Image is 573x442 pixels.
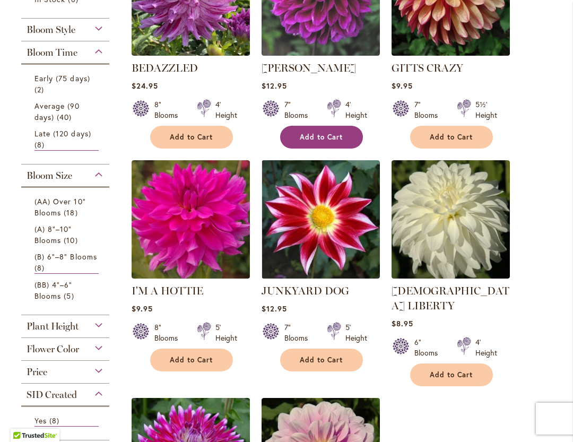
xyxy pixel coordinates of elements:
a: Bedazzled [132,48,250,58]
span: 8 [49,415,62,426]
div: 7" Blooms [414,99,444,120]
img: LADY LIBERTY [392,160,510,279]
div: 5' Height [215,322,237,343]
img: JUNKYARD DOG [262,160,380,279]
span: $9.95 [132,304,153,314]
span: SID Created [27,389,77,401]
a: Average (90 days) 40 [34,100,99,123]
span: Early (75 days) [34,73,90,83]
a: Einstein [262,48,380,58]
a: (AA) Over 10" Blooms 18 [34,196,99,218]
a: [PERSON_NAME] [262,62,356,74]
span: Bloom Time [27,47,77,58]
span: 8 [34,139,47,150]
span: (AA) Over 10" Blooms [34,196,86,218]
span: Yes [34,415,47,426]
span: 2 [34,84,47,95]
div: 4' Height [345,99,367,120]
span: 18 [64,207,80,218]
div: 4' Height [475,337,497,358]
div: 8" Blooms [154,99,184,120]
iframe: Launch Accessibility Center [8,404,38,434]
div: 7" Blooms [284,322,314,343]
div: 4' Height [215,99,237,120]
span: Plant Height [27,320,79,332]
span: 10 [64,235,80,246]
span: (B) 6"–8" Blooms [34,252,97,262]
span: $12.95 [262,304,287,314]
span: $12.95 [262,81,287,91]
span: Bloom Style [27,24,75,36]
span: Add to Cart [430,133,473,142]
span: Add to Cart [430,370,473,379]
button: Add to Cart [280,126,363,149]
span: Average (90 days) [34,101,80,122]
span: 5 [64,290,76,301]
button: Add to Cart [280,349,363,371]
a: Yes 8 [34,415,99,427]
button: Add to Cart [410,363,493,386]
a: (B) 6"–8" Blooms 8 [34,251,99,274]
button: Add to Cart [410,126,493,149]
span: Flower Color [27,343,79,355]
a: (A) 8"–10" Blooms 10 [34,223,99,246]
span: Add to Cart [300,133,343,142]
span: Late (120 days) [34,128,91,138]
span: Add to Cart [170,133,213,142]
span: $24.95 [132,81,158,91]
span: 8 [34,262,47,273]
a: LADY LIBERTY [392,271,510,281]
div: 5' Height [345,322,367,343]
a: Early (75 days) 2 [34,73,99,95]
div: 7" Blooms [284,99,314,120]
a: GITTS CRAZY [392,62,463,74]
span: $9.95 [392,81,413,91]
a: [DEMOGRAPHIC_DATA] LIBERTY [392,284,509,312]
img: I'm A Hottie [132,160,250,279]
span: $8.95 [392,318,413,328]
div: 5½' Height [475,99,497,120]
div: 8" Blooms [154,322,184,343]
a: BEDAZZLED [132,62,198,74]
span: Bloom Size [27,170,72,181]
span: Add to Cart [170,356,213,365]
button: Add to Cart [150,126,233,149]
button: Add to Cart [150,349,233,371]
div: 6" Blooms [414,337,444,358]
a: (BB) 4"–6" Blooms 5 [34,279,99,301]
span: 40 [57,111,74,123]
span: Add to Cart [300,356,343,365]
a: I'm A Hottie [132,271,250,281]
span: Price [27,366,47,378]
a: JUNKYARD DOG [262,271,380,281]
span: (BB) 4"–6" Blooms [34,280,73,301]
span: (A) 8"–10" Blooms [34,224,72,245]
a: JUNKYARD DOG [262,284,349,297]
a: Late (120 days) 8 [34,128,99,151]
a: I'M A HOTTIE [132,284,203,297]
a: Gitts Crazy [392,48,510,58]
